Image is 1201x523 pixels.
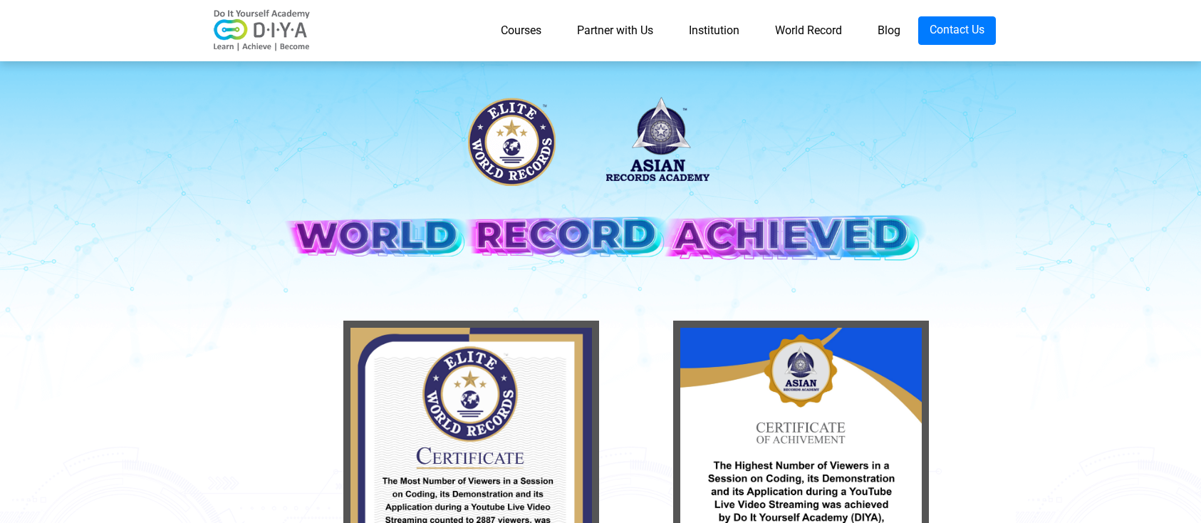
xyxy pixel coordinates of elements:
[757,16,860,45] a: World Record
[205,9,319,52] img: logo-v2.png
[559,16,671,45] a: Partner with Us
[860,16,918,45] a: Blog
[483,16,559,45] a: Courses
[671,16,757,45] a: Institution
[273,85,928,296] img: banner-desk.png
[918,16,996,45] a: Contact Us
